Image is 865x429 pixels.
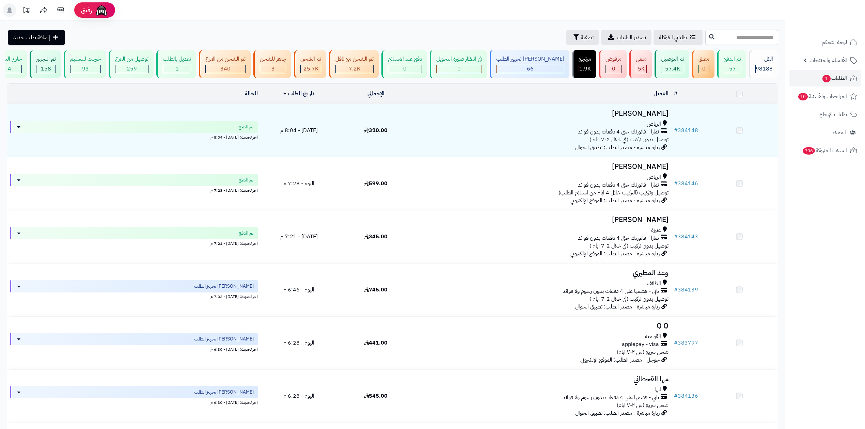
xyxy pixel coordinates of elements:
[822,37,847,47] span: لوحة التحكم
[283,286,314,294] span: اليوم - 6:46 م
[665,65,680,73] span: 57.4K
[328,50,380,78] a: تم الشحن مع ناقل 7.2K
[10,292,258,300] div: اخر تحديث: [DATE] - 7:02 م
[163,65,191,73] div: 1
[651,226,661,234] span: عنيزة
[802,147,815,155] span: 706
[819,110,847,119] span: طلبات الإرجاع
[8,30,65,45] a: إضافة طلب جديد
[280,126,318,134] span: [DATE] - 8:04 م
[497,65,564,73] div: 66
[636,55,647,63] div: ملغي
[364,392,388,400] span: 545.00
[638,65,645,73] span: 5K
[798,92,847,101] span: المراجعات والأسئلة
[367,90,384,98] a: الإجمالي
[488,50,571,78] a: [PERSON_NAME] تجهيز الطلب 66
[260,55,286,63] div: جاهز للشحن
[674,286,678,294] span: #
[617,401,669,409] span: شحن سريع (من ٢-٧ ايام)
[252,50,293,78] a: جاهز للشحن 3
[239,230,254,237] span: تم الدفع
[36,55,56,63] div: تم التجهيز
[570,250,660,258] span: زيارة مباشرة - مصدر الطلب: الموقع الإلكتروني
[653,50,691,78] a: تم التوصيل 57.4K
[601,30,651,45] a: تصدير الطلبات
[364,179,388,188] span: 599.00
[81,6,92,14] span: رفيق
[13,33,50,42] span: إضافة طلب جديد
[417,375,669,383] h3: مها القحطاني
[674,286,698,294] a: #384139
[798,93,808,101] span: 10
[10,398,258,406] div: اخر تحديث: [DATE] - 6:30 م
[691,50,716,78] a: معلق 0
[36,65,56,73] div: 158
[724,65,741,73] div: 57
[674,339,678,347] span: #
[654,30,703,45] a: طلباتي المُوكلة
[8,65,11,73] span: 4
[645,333,661,340] span: القويعيه
[674,392,698,400] a: #384136
[636,65,646,73] div: 5030
[239,177,254,184] span: تم الدفع
[10,186,258,193] div: اخر تحديث: [DATE] - 7:28 م
[674,392,678,400] span: #
[283,179,314,188] span: اليوم - 7:28 م
[575,409,660,417] span: زيارة مباشرة - مصدر الطلب: تطبيق الجوال
[349,65,360,73] span: 7.2K
[283,339,314,347] span: اليوم - 6:28 م
[833,128,846,137] span: العملاء
[364,233,388,241] span: 345.00
[606,65,621,73] div: 0
[729,65,736,73] span: 57
[115,55,148,63] div: توصيل من الفرع
[245,90,258,98] a: الحالة
[10,133,258,140] div: اخر تحديث: [DATE] - 8:04 م
[303,65,318,73] span: 25.7K
[417,110,669,117] h3: [PERSON_NAME]
[802,146,847,155] span: السلات المتروكة
[175,65,179,73] span: 1
[335,55,374,63] div: تم الشحن مع ناقل
[674,126,698,134] a: #384148
[380,50,428,78] a: دفع عند الاستلام 0
[566,30,599,45] button: تصفية
[280,233,318,241] span: [DATE] - 7:21 م
[748,50,780,78] a: الكل98188
[239,124,254,130] span: تم الدفع
[205,55,246,63] div: تم الشحن من الفرع
[589,295,669,303] span: توصيل بدون تركيب (في خلال 2-7 ايام )
[364,339,388,347] span: 441.00
[699,65,709,73] div: 0
[336,65,373,73] div: 7222
[41,65,51,73] span: 158
[647,173,661,181] span: الرياض
[822,75,831,83] span: 1
[155,50,198,78] a: تعديل بالطلب 1
[674,179,698,188] a: #384146
[698,55,709,63] div: معلق
[674,179,678,188] span: #
[571,50,598,78] a: مرتجع 1.9K
[578,128,659,136] span: تمارا - فاتورتك حتى 4 دفعات بدون فوائد
[674,90,677,98] a: #
[674,233,678,241] span: #
[819,7,859,22] img: logo-2.png
[674,126,678,134] span: #
[674,233,698,241] a: #384143
[756,65,773,73] span: 98188
[364,126,388,134] span: 310.00
[622,340,659,348] span: applepay - visa
[612,65,615,73] span: 0
[575,303,660,311] span: زيارة مباشرة - مصدر الطلب: تطبيق الجوال
[283,392,314,400] span: اليوم - 6:28 م
[198,50,252,78] a: تم الشحن من الفرع 340
[417,322,669,330] h3: Q Q
[579,65,591,73] span: 1.9K
[417,269,669,277] h3: وعد المطيري
[82,65,89,73] span: 93
[789,34,861,50] a: لوحة التحكم
[724,55,741,63] div: تم الدفع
